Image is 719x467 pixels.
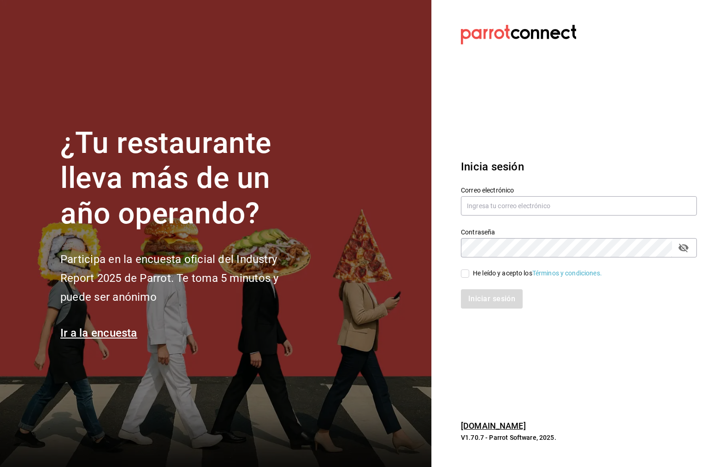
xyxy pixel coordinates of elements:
[532,269,602,277] a: Términos y condiciones.
[461,228,697,235] label: Contraseña
[461,158,697,175] h3: Inicia sesión
[60,250,309,306] h2: Participa en la encuesta oficial del Industry Report 2025 de Parrot. Te toma 5 minutos y puede se...
[473,269,602,278] div: He leído y acepto los
[461,433,697,442] p: V1.70.7 - Parrot Software, 2025.
[60,126,309,232] h1: ¿Tu restaurante lleva más de un año operando?
[461,196,697,216] input: Ingresa tu correo electrónico
[676,240,691,256] button: passwordField
[461,187,697,193] label: Correo electrónico
[461,421,526,431] a: [DOMAIN_NAME]
[60,327,137,339] a: Ir a la encuesta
